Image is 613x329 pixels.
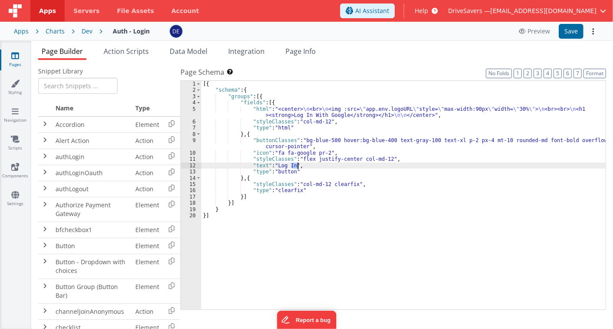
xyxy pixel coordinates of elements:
[340,3,395,18] button: AI Assistant
[132,181,163,197] td: Action
[524,69,532,78] button: 2
[181,206,201,213] div: 19
[52,238,132,254] td: Button
[180,67,224,77] span: Page Schema
[181,169,201,175] div: 13
[181,187,201,193] div: 16
[38,67,83,76] span: Snippet Library
[181,131,201,137] div: 8
[52,149,132,165] td: authLogin
[514,69,522,78] button: 1
[514,24,555,38] button: Preview
[490,7,597,15] span: [EMAIL_ADDRESS][DOMAIN_NAME]
[285,47,316,56] span: Page Info
[486,69,512,78] button: No Folds
[132,149,163,165] td: Action
[181,213,201,219] div: 20
[448,7,606,15] button: DriveSavers — [EMAIL_ADDRESS][DOMAIN_NAME]
[46,27,65,36] div: Charts
[52,303,132,319] td: channelJoinAnonymous
[544,69,552,78] button: 4
[113,28,150,34] h4: Auth - Login
[73,7,99,15] span: Servers
[14,27,29,36] div: Apps
[52,116,132,133] td: Accordion
[52,254,132,279] td: Button - Dropdown with choices
[56,104,73,112] span: Name
[554,69,562,78] button: 5
[448,7,490,15] span: DriveSavers —
[181,125,201,131] div: 7
[181,119,201,125] div: 6
[52,197,132,222] td: Authorize Payment Gateway
[117,7,154,15] span: File Assets
[181,137,201,150] div: 9
[181,156,201,162] div: 11
[132,133,163,149] td: Action
[181,181,201,187] div: 15
[132,303,163,319] td: Action
[181,150,201,156] div: 10
[355,7,389,15] span: AI Assistant
[135,104,150,112] span: Type
[564,69,572,78] button: 6
[170,25,182,37] img: c1374c675423fc74691aaade354d0b4b
[132,254,163,279] td: Element
[38,78,118,94] input: Search Snippets ...
[132,116,163,133] td: Element
[534,69,542,78] button: 3
[181,194,201,200] div: 17
[228,47,265,56] span: Integration
[39,7,56,15] span: Apps
[181,106,201,119] div: 5
[132,197,163,222] td: Element
[132,222,163,238] td: Element
[82,27,92,36] div: Dev
[181,93,201,100] div: 3
[559,24,583,39] button: Save
[104,47,149,56] span: Action Scripts
[277,311,336,329] iframe: Marker.io feedback button
[181,100,201,106] div: 4
[587,25,599,37] button: Options
[181,200,201,206] div: 18
[181,81,201,87] div: 1
[42,47,83,56] span: Page Builder
[181,87,201,93] div: 2
[170,47,207,56] span: Data Model
[52,165,132,181] td: authLoginOauth
[181,163,201,169] div: 12
[415,7,428,15] span: Help
[181,175,201,181] div: 14
[132,279,163,303] td: Element
[52,181,132,197] td: authLogout
[132,165,163,181] td: Action
[574,69,582,78] button: 7
[52,279,132,303] td: Button Group (Button Bar)
[583,69,606,78] button: Format
[132,238,163,254] td: Element
[52,222,132,238] td: bfcheckbox1
[52,133,132,149] td: Alert Action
